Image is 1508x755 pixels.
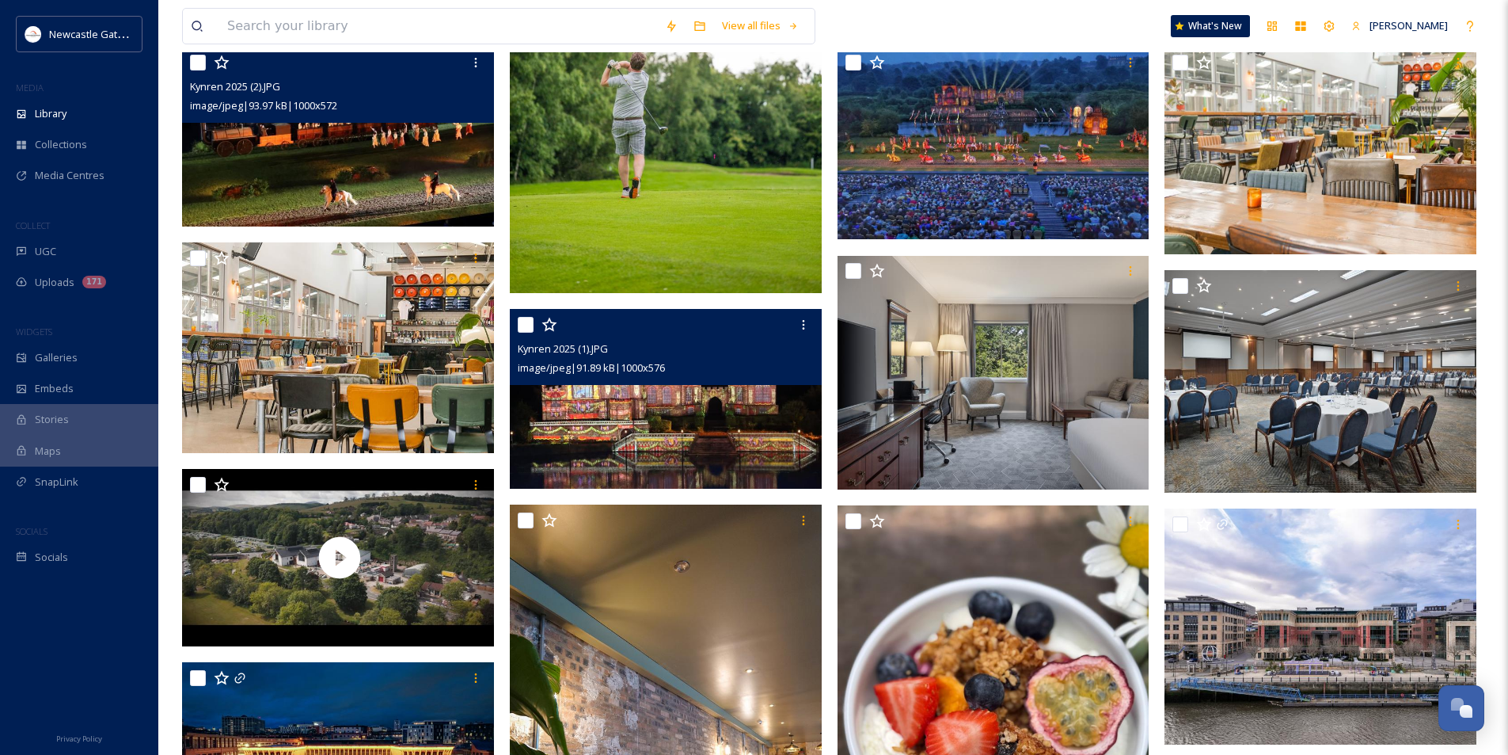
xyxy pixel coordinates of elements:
[49,26,195,41] span: Newcastle Gateshead Initiative
[16,525,47,537] span: SOCIALS
[219,9,657,44] input: Search your library
[518,360,665,375] span: image/jpeg | 91.89 kB | 1000 x 576
[35,168,104,183] span: Media Centres
[182,242,497,453] img: ext_1753444995.532565_jordan@fullcirclebrewing.co.uk-P1022411.jpg
[35,244,56,259] span: UGC
[35,412,69,427] span: Stories
[16,326,52,337] span: WIDGETS
[82,276,106,288] div: 171
[1343,10,1456,41] a: [PERSON_NAME]
[190,98,337,112] span: image/jpeg | 93.97 kB | 1000 x 572
[25,26,41,42] img: DqD9wEUd_400x400.jpg
[35,137,87,152] span: Collections
[1171,15,1250,37] a: What's New
[714,10,807,41] a: View all files
[1164,270,1476,492] img: ext_1753173086.765251_carlos.chartomatsidis@dhnewcastle.co.uk-NCLMD_European Room Cabaret Style1.jpg
[35,444,61,459] span: Maps
[518,341,608,356] span: Kynren 2025 (1).JPG
[35,475,78,490] span: SnapLink
[35,275,74,290] span: Uploads
[56,734,102,744] span: Privacy Policy
[510,309,822,489] img: Kynren 2025 (1).JPG
[35,381,74,396] span: Embeds
[16,82,44,93] span: MEDIA
[838,256,1149,490] img: ext_1753173094.18648_carlos.chartomatsidis@dhnewcastle.co.uk-NCLMD_Superior Room2.jpg
[1164,509,1480,745] img: Dakota Hotel (1).JPG
[182,469,497,646] img: thumbnail
[838,47,1153,240] img: Kynren 2025.jpg
[1369,18,1448,32] span: [PERSON_NAME]
[1438,685,1484,731] button: Open Chat
[35,106,66,121] span: Library
[16,219,50,231] span: COLLECT
[35,550,68,565] span: Socials
[1164,46,1476,254] img: ext_1753444995.667366_jordan@fullcirclebrewing.co.uk-P1022450.jpg
[35,350,78,365] span: Galleries
[182,47,497,227] img: Kynren 2025 (2).JPG
[56,728,102,747] a: Privacy Policy
[190,79,280,93] span: Kynren 2025 (2).JPG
